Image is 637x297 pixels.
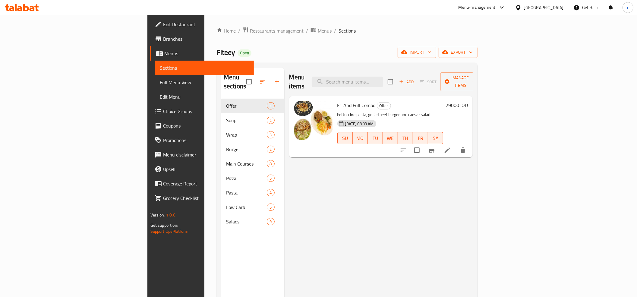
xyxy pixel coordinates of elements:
span: Low Carb [226,204,267,211]
span: 4 [267,190,274,196]
span: Main Courses [226,160,267,167]
span: Salads [226,218,267,225]
a: Restaurants management [243,27,304,35]
button: Branch-specific-item [424,143,439,157]
a: Promotions [150,133,254,147]
button: Add [397,77,416,87]
div: Pizza [226,175,267,182]
span: Branches [163,35,249,43]
button: SA [428,132,443,144]
span: 3 [267,132,274,138]
div: Soup2 [221,113,284,128]
div: [GEOGRAPHIC_DATA] [524,4,564,11]
span: Sections [160,64,249,71]
span: Menus [318,27,332,34]
span: Coupons [163,122,249,129]
span: Select to update [411,144,423,156]
div: items [267,117,274,124]
span: Fit And Full Combo [337,101,376,110]
span: r [627,4,629,11]
a: Edit Menu [155,90,254,104]
span: SA [430,134,441,143]
button: MO [353,132,368,144]
span: TH [400,134,411,143]
div: Pasta4 [221,185,284,200]
a: Coupons [150,118,254,133]
button: WE [383,132,398,144]
span: Sort sections [255,74,270,89]
span: Menu disclaimer [163,151,249,158]
h6: 29000 IQD [446,101,468,109]
span: import [402,49,431,56]
button: import [398,47,436,58]
div: Offer1 [221,99,284,113]
a: Menu disclaimer [150,147,254,162]
li: / [306,27,308,34]
span: 5 [267,175,274,181]
span: Upsell [163,166,249,173]
span: TU [370,134,380,143]
button: SU [337,132,353,144]
a: Coverage Report [150,176,254,191]
button: TU [368,132,383,144]
span: 9 [267,219,274,225]
div: items [267,189,274,196]
span: Offer [226,102,267,109]
div: items [267,204,274,211]
button: Manage items [440,72,481,91]
span: 8 [267,161,274,167]
a: Upsell [150,162,254,176]
a: Edit menu item [444,147,451,154]
button: TH [398,132,413,144]
div: items [267,160,274,167]
a: Menus [311,27,332,35]
span: Promotions [163,137,249,144]
div: Burger2 [221,142,284,156]
span: Add item [397,77,416,87]
span: Sections [339,27,356,34]
div: Main Courses8 [221,156,284,171]
span: Offer [377,102,391,109]
span: Burger [226,146,267,153]
span: Grocery Checklist [163,194,249,202]
h2: Menu items [289,73,305,91]
span: Version: [150,211,165,219]
span: SU [340,134,350,143]
img: Fit And Full Combo [294,101,333,140]
div: items [267,146,274,153]
span: Choice Groups [163,108,249,115]
a: Menus [150,46,254,61]
div: Menu-management [459,4,496,11]
a: Branches [150,32,254,46]
a: Full Menu View [155,75,254,90]
span: 1.0.0 [166,211,175,219]
span: 5 [267,204,274,210]
span: Select section [384,75,397,88]
div: items [267,218,274,225]
div: Pizza5 [221,171,284,185]
a: Edit Restaurant [150,17,254,32]
a: Sections [155,61,254,75]
a: Grocery Checklist [150,191,254,205]
div: items [267,175,274,182]
span: Add [398,78,415,85]
div: items [267,131,274,138]
span: WE [385,134,396,143]
span: Soup [226,117,267,124]
div: Low Carb5 [221,200,284,214]
p: Fettuccine pasta, grilled beef burger and caesar salad [337,111,443,118]
span: MO [355,134,365,143]
span: Pasta [226,189,267,196]
span: Restaurants management [250,27,304,34]
li: / [334,27,336,34]
span: 2 [267,118,274,123]
a: Support.OpsPlatform [150,227,189,235]
nav: breadcrumb [216,27,478,35]
span: FR [415,134,426,143]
